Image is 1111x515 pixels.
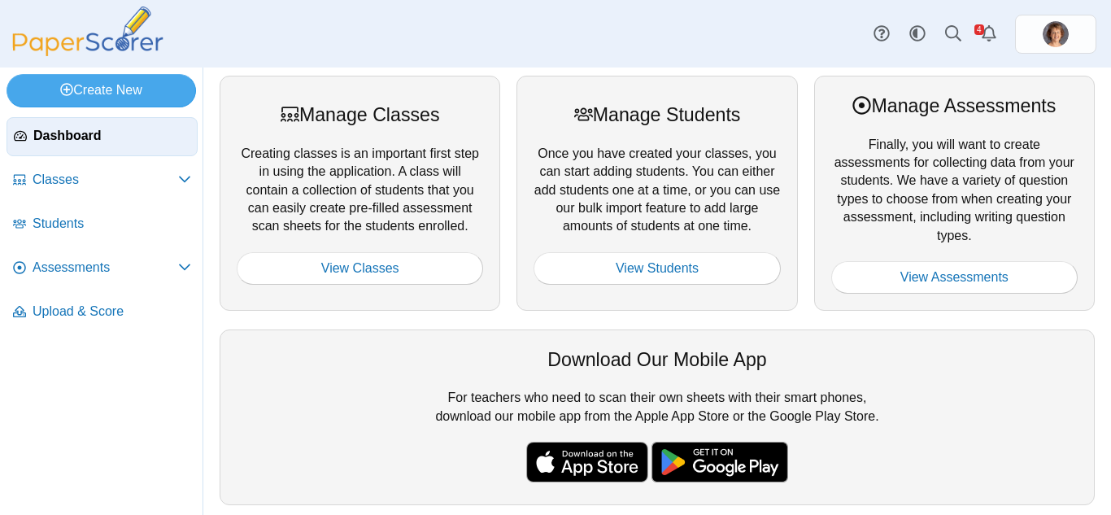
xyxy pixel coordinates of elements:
a: Create New [7,74,196,107]
img: apple-store-badge.svg [526,442,648,482]
div: For teachers who need to scan their own sheets with their smart phones, download our mobile app f... [220,330,1095,505]
img: PaperScorer [7,7,169,56]
span: Dashboard [33,127,190,145]
div: Finally, you will want to create assessments for collecting data from your students. We have a va... [814,76,1095,311]
a: View Assessments [831,261,1078,294]
a: View Classes [237,252,483,285]
div: Manage Assessments [831,93,1078,119]
a: Assessments [7,249,198,288]
a: Upload & Score [7,293,198,332]
span: Elise Harding [1043,21,1069,47]
span: Upload & Score [33,303,191,321]
a: View Students [534,252,780,285]
div: Manage Classes [237,102,483,128]
span: Classes [33,171,178,189]
div: Download Our Mobile App [237,347,1078,373]
a: PaperScorer [7,45,169,59]
div: Once you have created your classes, you can start adding students. You can either add students on... [516,76,797,311]
a: Dashboard [7,117,198,156]
img: ps.Qn51bzteyXZ9eoKk [1043,21,1069,47]
img: google-play-badge.png [651,442,788,482]
a: Students [7,205,198,244]
span: Students [33,215,191,233]
div: Manage Students [534,102,780,128]
div: Creating classes is an important first step in using the application. A class will contain a coll... [220,76,500,311]
span: Assessments [33,259,178,277]
a: Alerts [971,16,1007,52]
a: Classes [7,161,198,200]
a: ps.Qn51bzteyXZ9eoKk [1015,15,1096,54]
